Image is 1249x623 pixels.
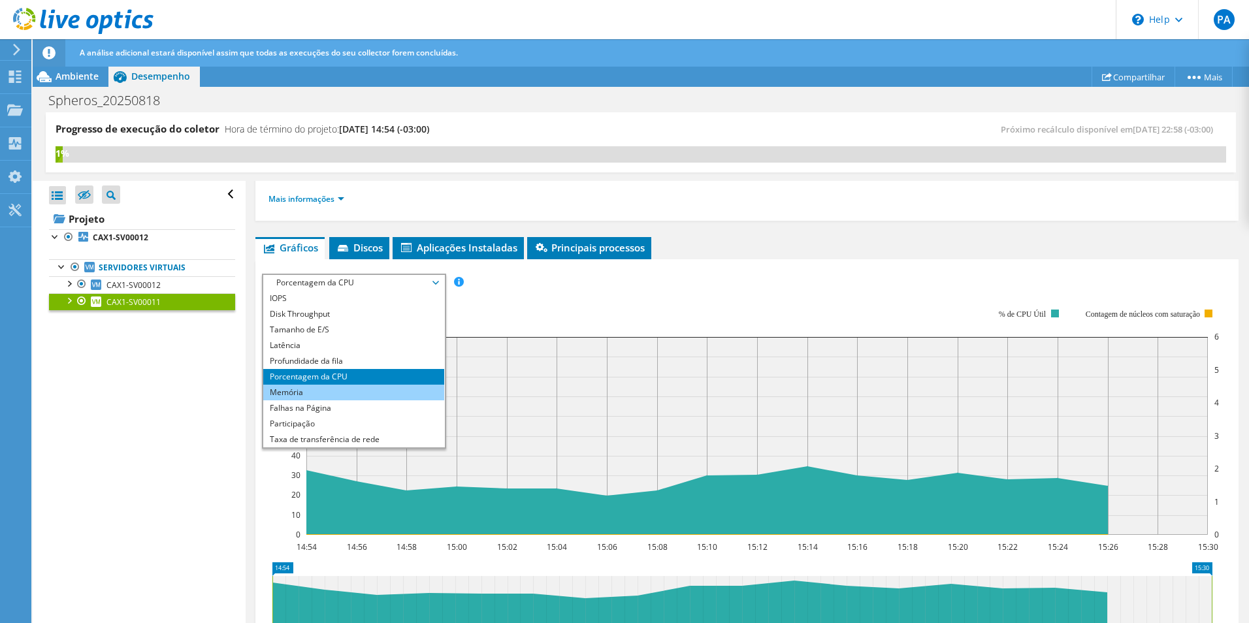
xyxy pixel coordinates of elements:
span: Desempenho [131,70,190,82]
text: 30 [291,470,300,481]
text: 15:20 [947,541,967,552]
span: PA [1214,9,1235,30]
text: 1 [1214,496,1219,507]
a: Projeto [49,208,235,229]
text: % de CPU Útil [999,310,1046,319]
span: Próximo recálculo disponível em [1001,123,1220,135]
text: 3 [1214,430,1219,441]
text: 15:08 [647,541,667,552]
text: 0 [296,529,300,540]
text: 4 [1214,397,1219,408]
li: Taxa de transferência de rede [263,432,444,447]
span: Ambiente [56,70,99,82]
text: 15:30 [1197,541,1218,552]
text: 0 [1214,529,1219,540]
text: Contagem de núcleos com saturação [1086,310,1200,319]
text: 14:58 [396,541,416,552]
text: 15:04 [546,541,566,552]
span: CAX1-SV00012 [106,280,161,291]
li: Tamanho de E/S [263,322,444,338]
a: CAX1-SV00012 [49,276,235,293]
text: 15:00 [446,541,466,552]
text: 15:06 [596,541,617,552]
text: 14:54 [296,541,316,552]
span: Porcentagem da CPU [270,275,438,291]
text: 15:02 [496,541,517,552]
li: Memória [263,385,444,400]
span: Gráficos [262,241,318,254]
a: Mais informações [268,193,344,204]
span: Aplicações Instaladas [399,241,517,254]
span: Discos [336,241,383,254]
li: Latência [263,338,444,353]
li: Porcentagem da CPU [263,369,444,385]
text: 14:56 [346,541,366,552]
text: 15:24 [1047,541,1067,552]
li: IOPS [263,291,444,306]
text: 10 [291,509,300,520]
h1: Spheros_20250818 [42,93,180,108]
svg: \n [1132,14,1144,25]
text: 15:18 [897,541,917,552]
li: Disk Throughput [263,306,444,322]
text: 20 [291,489,300,500]
text: 15:14 [797,541,817,552]
text: 15:16 [847,541,867,552]
text: 15:12 [747,541,767,552]
span: Principais processos [534,241,645,254]
text: 15:10 [696,541,717,552]
div: 1% [56,146,63,161]
a: Compartilhar [1092,67,1175,87]
text: 15:28 [1147,541,1167,552]
b: CAX1-SV00012 [93,232,148,243]
a: CAX1-SV00011 [49,293,235,310]
a: Servidores virtuais [49,259,235,276]
text: 40 [291,450,300,461]
text: 15:26 [1097,541,1118,552]
span: [DATE] 22:58 (-03:00) [1133,123,1213,135]
a: Mais [1175,67,1233,87]
li: Participação [263,416,444,432]
li: Falhas na Página [263,400,444,416]
a: CAX1-SV00012 [49,229,235,246]
span: CAX1-SV00011 [106,296,161,308]
h4: Hora de término do projeto: [225,122,429,136]
text: 5 [1214,364,1219,375]
span: [DATE] 14:54 (-03:00) [339,123,429,135]
text: 6 [1214,331,1219,342]
text: 15:22 [997,541,1017,552]
span: A análise adicional estará disponível assim que todas as execuções do seu collector forem concluí... [80,47,458,58]
li: Profundidade da fila [263,353,444,369]
text: 2 [1214,463,1219,474]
